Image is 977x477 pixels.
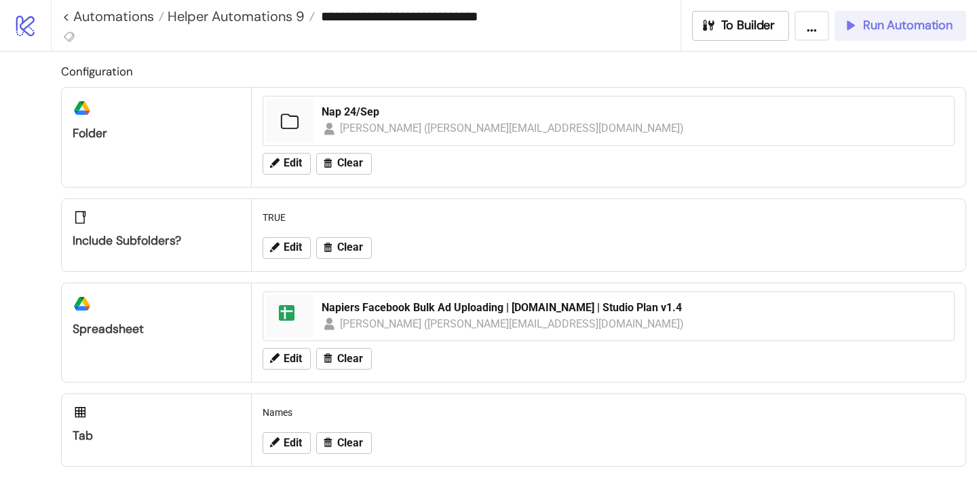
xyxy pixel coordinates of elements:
button: Edit [263,348,311,370]
div: Napiers Facebook Bulk Ad Uploading | [DOMAIN_NAME] | Studio Plan v1.4 [322,300,946,315]
span: Edit [284,157,302,169]
div: [PERSON_NAME] ([PERSON_NAME][EMAIL_ADDRESS][DOMAIN_NAME]) [340,120,685,137]
div: Folder [73,126,240,141]
button: Edit [263,237,311,259]
button: Clear [316,237,372,259]
div: Tab [73,428,240,444]
div: TRUE [257,205,960,230]
button: ... [794,11,829,41]
div: Include subfolders? [73,233,240,249]
span: Edit [284,437,302,449]
button: To Builder [692,11,790,41]
span: Clear [337,353,363,365]
button: Run Automation [835,11,966,41]
button: Clear [316,432,372,454]
a: Helper Automations 9 [164,10,315,23]
div: Names [257,400,960,425]
h2: Configuration [61,63,966,80]
span: Clear [337,437,363,449]
div: Nap 24/Sep [322,105,946,120]
div: Spreadsheet [73,321,240,337]
span: Clear [337,241,363,253]
span: Run Automation [863,18,953,33]
span: Edit [284,241,302,253]
button: Clear [316,153,372,175]
span: Edit [284,353,302,365]
button: Edit [263,153,311,175]
div: [PERSON_NAME] ([PERSON_NAME][EMAIL_ADDRESS][DOMAIN_NAME]) [340,315,685,332]
span: To Builder [721,18,775,33]
span: Clear [337,157,363,169]
button: Edit [263,432,311,454]
button: Clear [316,348,372,370]
a: < Automations [62,10,164,23]
span: Helper Automations 9 [164,7,305,25]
